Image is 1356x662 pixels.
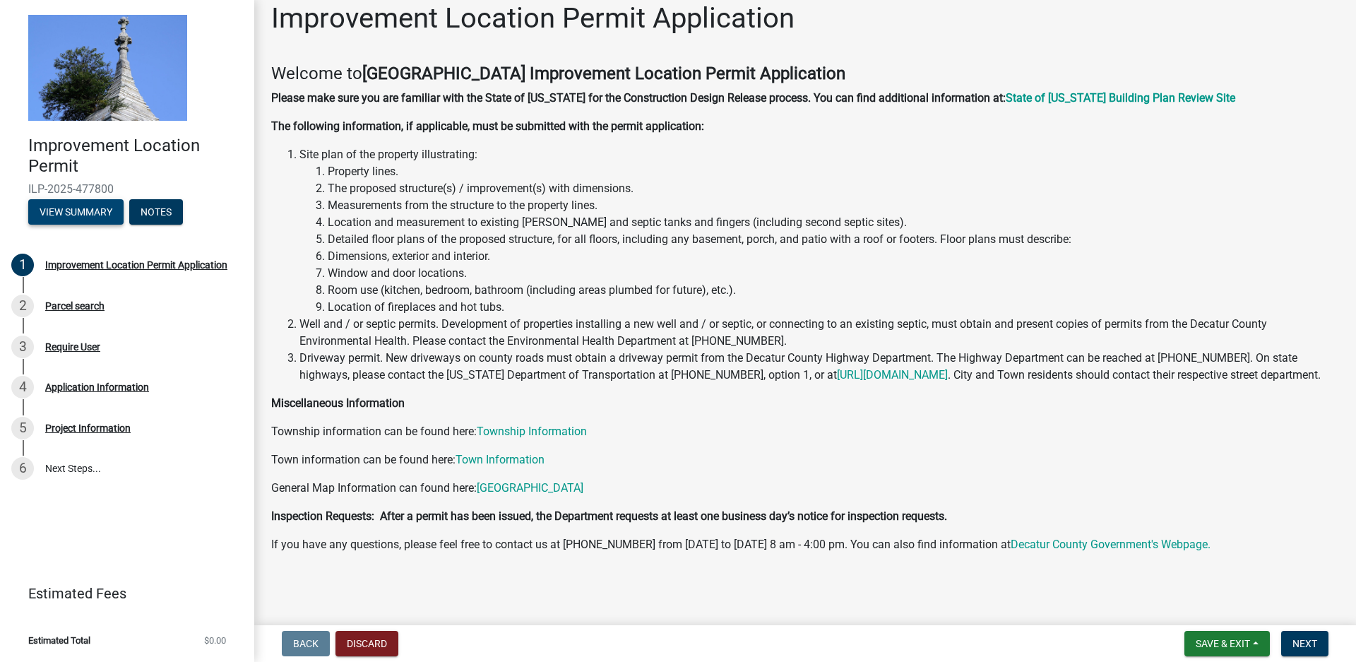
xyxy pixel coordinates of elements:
[1006,91,1235,105] a: State of [US_STATE] Building Plan Review Site
[11,254,34,276] div: 1
[271,480,1339,497] p: General Map Information can found here:
[45,342,100,352] div: Require User
[1011,538,1211,551] a: Decatur County Government's Webpage.
[328,265,1339,282] li: Window and door locations.
[11,579,232,608] a: Estimated Fees
[1292,638,1317,649] span: Next
[11,417,34,439] div: 5
[328,214,1339,231] li: Location and measurement to existing [PERSON_NAME] and septic tanks and fingers (including second...
[271,536,1339,553] p: If you have any questions, please feel free to contact us at [PHONE_NUMBER] from [DATE] to [DATE]...
[328,299,1339,316] li: Location of fireplaces and hot tubs.
[335,631,398,656] button: Discard
[456,453,545,466] a: Town Information
[28,15,187,121] img: Decatur County, Indiana
[477,425,587,438] a: Township Information
[28,636,90,645] span: Estimated Total
[837,368,948,382] a: [URL][DOMAIN_NAME]
[11,336,34,358] div: 3
[477,481,583,495] a: [GEOGRAPHIC_DATA]
[271,64,1339,84] h4: Welcome to
[271,423,1339,440] p: Township information can be found here:
[1281,631,1328,656] button: Next
[45,423,131,433] div: Project Information
[129,207,183,218] wm-modal-confirm: Notes
[204,636,226,645] span: $0.00
[328,163,1339,180] li: Property lines.
[362,64,845,83] strong: [GEOGRAPHIC_DATA] Improvement Location Permit Application
[328,197,1339,214] li: Measurements from the structure to the property lines.
[328,282,1339,299] li: Room use (kitchen, bedroom, bathroom (including areas plumbed for future), etc.).
[328,180,1339,197] li: The proposed structure(s) / improvement(s) with dimensions.
[45,301,105,311] div: Parcel search
[45,382,149,392] div: Application Information
[328,231,1339,248] li: Detailed floor plans of the proposed structure, for all floors, including any basement, porch, an...
[293,638,319,649] span: Back
[299,316,1339,350] li: Well and / or septic permits. Development of properties installing a new well and / or septic, or...
[129,199,183,225] button: Notes
[11,376,34,398] div: 4
[11,295,34,317] div: 2
[11,457,34,480] div: 6
[1184,631,1270,656] button: Save & Exit
[271,451,1339,468] p: Town information can be found here:
[299,350,1339,384] li: Driveway permit. New driveways on county roads must obtain a driveway permit from the Decatur Cou...
[328,248,1339,265] li: Dimensions, exterior and interior.
[271,1,795,35] h1: Improvement Location Permit Application
[28,182,226,196] span: ILP-2025-477800
[28,207,124,218] wm-modal-confirm: Summary
[271,396,405,410] strong: Miscellaneous Information
[1196,638,1250,649] span: Save & Exit
[299,146,1339,316] li: Site plan of the property illustrating:
[271,91,1006,105] strong: Please make sure you are familiar with the State of [US_STATE] for the Construction Design Releas...
[271,509,947,523] strong: Inspection Requests: After a permit has been issued, the Department requests at least one busines...
[45,260,227,270] div: Improvement Location Permit Application
[282,631,330,656] button: Back
[28,199,124,225] button: View Summary
[271,119,704,133] strong: The following information, if applicable, must be submitted with the permit application:
[28,136,243,177] h4: Improvement Location Permit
